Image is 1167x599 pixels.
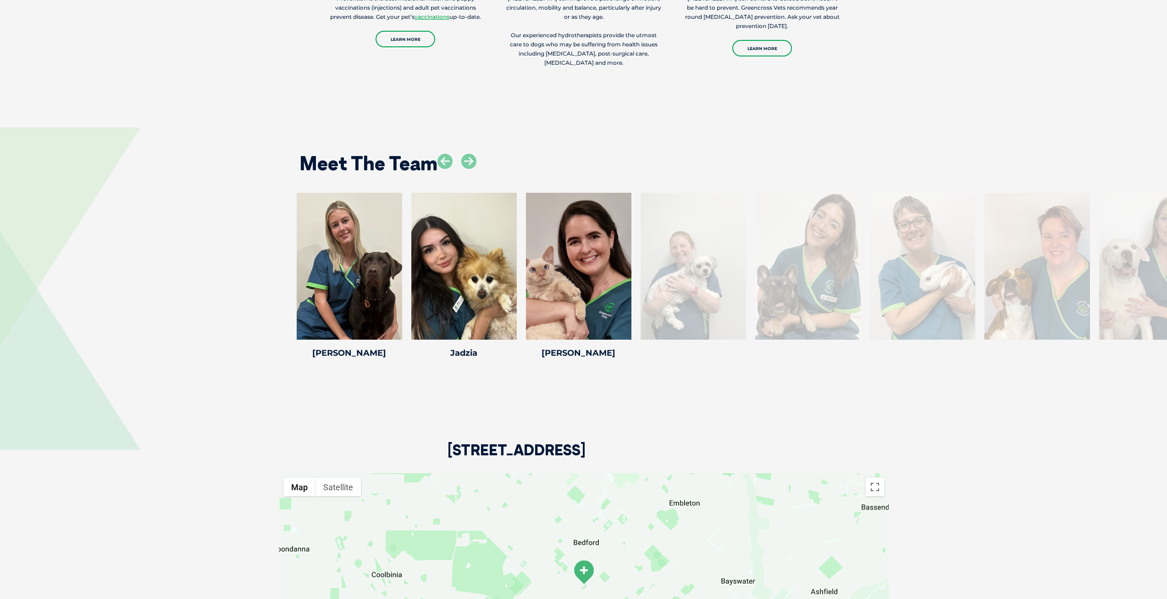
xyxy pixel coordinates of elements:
h4: Jadzia [411,349,517,357]
button: Show street map [283,478,315,496]
a: Learn More [376,31,435,47]
button: Toggle fullscreen view [866,478,884,496]
a: Learn More [732,40,792,56]
h4: [PERSON_NAME] [297,349,402,357]
button: Show satellite imagery [315,478,361,496]
h2: Meet The Team [299,154,437,173]
p: Our experienced hydrotherapists provide the utmost care to dogs who may be suffering from health ... [505,31,663,67]
a: vaccinations [415,13,449,20]
h4: [PERSON_NAME] [526,349,631,357]
h2: [STREET_ADDRESS] [448,442,586,473]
